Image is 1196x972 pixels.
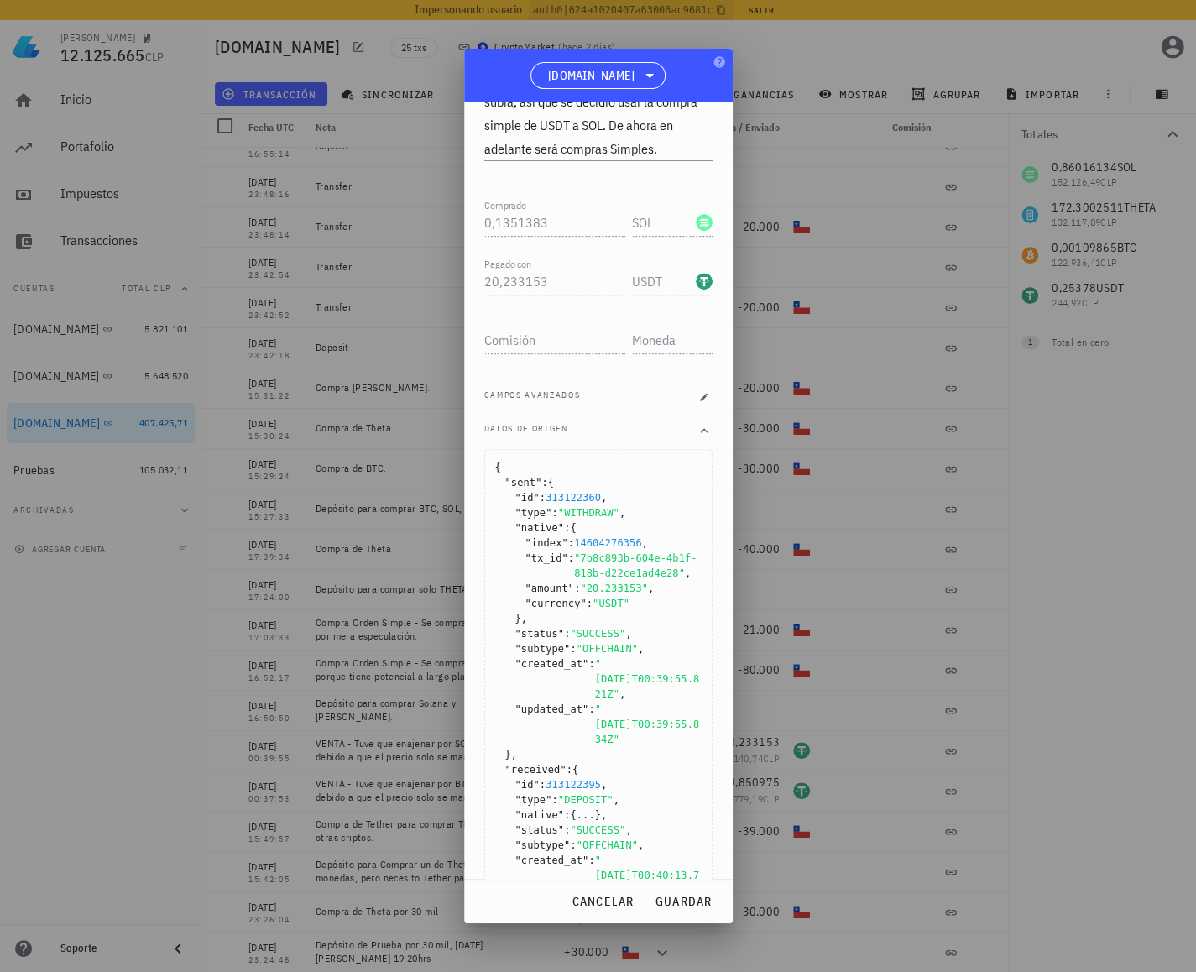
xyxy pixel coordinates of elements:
[568,537,574,549] span: :
[515,626,571,641] span: "status"
[588,703,594,715] span: :
[570,643,576,655] span: :
[580,583,648,594] span: "20.233153"
[515,807,571,823] span: "native"
[696,214,713,231] div: SOL-icon
[685,567,691,579] span: ,
[515,505,558,520] span: "type"
[574,552,697,579] span: "7b8c893b-604e-4b1f-818b-d22ce1ad4e28"
[571,894,634,909] span: cancelar
[601,492,607,504] span: ,
[515,656,595,702] span: "created_at"
[574,537,642,549] span: 14604276356
[632,327,709,353] input: Moneda
[619,507,625,519] span: ,
[515,641,577,656] span: "subtype"
[572,764,578,776] span: {
[525,581,581,596] span: "amount"
[484,389,581,405] span: Campos avanzados
[570,839,576,851] span: :
[505,762,573,777] span: "received"
[632,209,692,236] input: Moneda
[505,749,511,760] span: }
[632,268,692,295] input: Moneda
[625,824,631,836] span: ,
[546,492,601,504] span: 313122360
[696,273,713,290] div: USDT-icon
[570,824,625,836] span: "SUCCESS"
[521,613,527,624] span: ,
[564,809,570,821] span: :
[564,886,640,917] button: cancelar
[525,536,575,551] span: "index"
[564,628,570,640] span: :
[587,598,593,609] span: :
[595,658,700,700] span: "[DATE]T00:39:55.821Z"
[515,853,595,898] span: "created_at"
[568,552,574,564] span: :
[525,551,575,581] span: "tx_id"
[540,492,546,504] span: :
[588,854,594,866] span: :
[525,596,593,611] span: "currency"
[546,779,601,791] span: 313122395
[511,749,517,760] span: ,
[558,507,619,519] span: "WITHDRAW"
[601,779,607,791] span: ,
[614,794,619,806] span: ,
[564,824,570,836] span: :
[551,794,557,806] span: :
[648,886,719,917] button: guardar
[515,823,571,838] span: "status"
[515,702,595,747] span: "updated_at"
[570,809,601,821] span: {...}
[558,794,614,806] span: "DEPOSIT"
[551,507,557,519] span: :
[638,839,644,851] span: ,
[548,477,554,489] span: {
[515,520,571,536] span: "native"
[548,67,635,84] span: [DOMAIN_NAME]
[567,764,572,776] span: :
[515,777,546,792] span: "id"
[564,522,570,534] span: :
[642,537,648,549] span: ,
[601,809,607,821] span: ,
[593,598,629,609] span: "USDT"
[577,643,638,655] span: "OFFCHAIN"
[577,839,638,851] span: "OFFCHAIN"
[540,779,546,791] span: :
[541,477,547,489] span: :
[484,258,531,270] label: Pagado con
[625,628,631,640] span: ,
[505,475,548,490] span: "sent"
[515,838,577,853] span: "subtype"
[655,894,713,909] span: guardar
[574,583,580,594] span: :
[595,703,700,745] span: "[DATE]T00:39:55.834Z"
[515,613,521,624] span: }
[638,643,644,655] span: ,
[595,854,700,896] span: "[DATE]T00:40:13.744Z"
[588,658,594,670] span: :
[484,422,568,439] span: Datos de origen
[495,462,501,473] span: {
[570,522,576,534] span: {
[515,490,546,505] span: "id"
[648,583,654,594] span: ,
[515,792,558,807] span: "type"
[484,199,526,212] label: Comprado
[619,688,625,700] span: ,
[570,628,625,640] span: "SUCCESS"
